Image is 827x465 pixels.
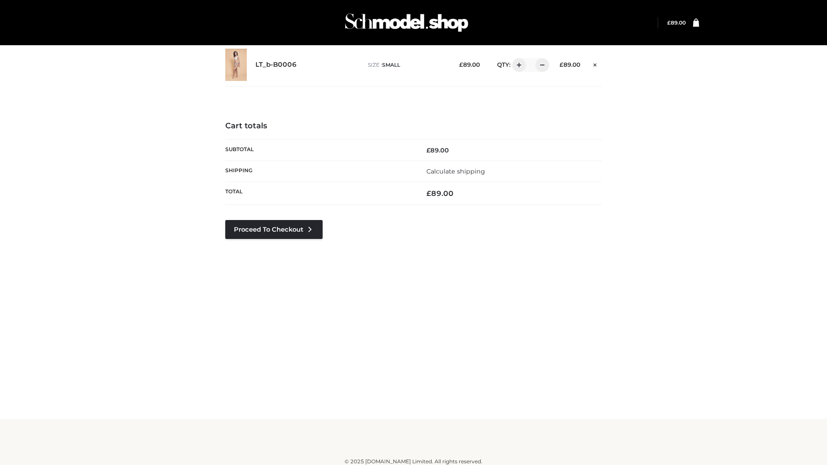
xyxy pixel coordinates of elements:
div: QTY: [488,58,546,72]
bdi: 89.00 [560,61,580,68]
span: £ [459,61,463,68]
th: Total [225,182,413,205]
bdi: 89.00 [459,61,480,68]
p: size : [368,61,446,69]
span: £ [560,61,563,68]
span: £ [426,189,431,198]
img: Schmodel Admin 964 [342,6,471,40]
th: Subtotal [225,139,413,161]
span: £ [667,19,671,26]
a: LT_b-B0006 [255,61,297,69]
bdi: 89.00 [426,146,449,154]
a: Proceed to Checkout [225,220,323,239]
span: £ [426,146,430,154]
bdi: 89.00 [426,189,454,198]
span: SMALL [382,62,400,68]
a: Remove this item [589,58,602,69]
bdi: 89.00 [667,19,686,26]
h4: Cart totals [225,121,602,131]
a: Calculate shipping [426,167,485,175]
a: £89.00 [667,19,686,26]
th: Shipping [225,161,413,182]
